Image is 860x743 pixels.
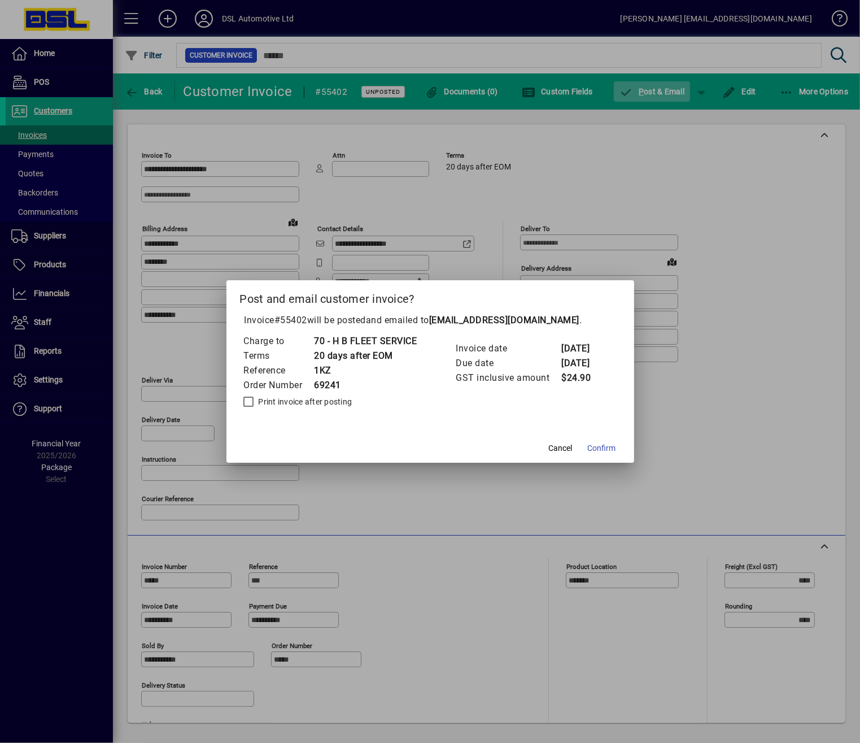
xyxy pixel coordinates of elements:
span: and emailed to [366,315,579,325]
button: Cancel [543,438,579,458]
h2: Post and email customer invoice? [226,280,634,313]
td: [DATE] [561,341,606,356]
b: [EMAIL_ADDRESS][DOMAIN_NAME] [429,315,579,325]
span: Confirm [588,442,616,454]
td: Terms [243,349,314,363]
td: Charge to [243,334,314,349]
p: Invoice will be posted . [240,314,621,327]
button: Confirm [583,438,621,458]
td: [DATE] [561,356,606,371]
label: Print invoice after posting [256,396,352,407]
td: Order Number [243,378,314,393]
td: $24.90 [561,371,606,385]
td: 70 - H B FLEET SERVICE [314,334,417,349]
td: GST inclusive amount [456,371,561,385]
span: #55402 [274,315,307,325]
td: Due date [456,356,561,371]
td: Reference [243,363,314,378]
td: 1KZ [314,363,417,378]
span: Cancel [549,442,573,454]
td: 69241 [314,378,417,393]
td: 20 days after EOM [314,349,417,363]
td: Invoice date [456,341,561,356]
